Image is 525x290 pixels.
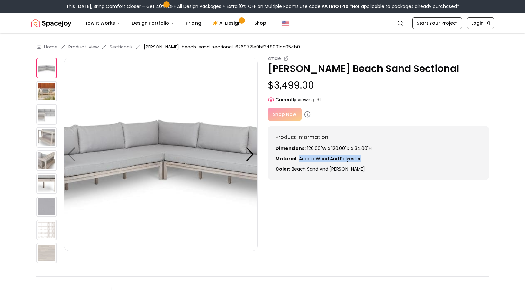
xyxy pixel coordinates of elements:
b: PATRIOT40 [321,3,348,10]
span: acacia wood and polyester [299,155,361,162]
img: https://storage.googleapis.com/spacejoy-main/assets/6269721e0bf348001cd054b0/product_1_m37634pi969h [36,220,57,240]
span: *Not applicable to packages already purchased* [348,3,459,10]
p: 120.00"W x 120.00"D x 34.00"H [276,145,481,152]
img: https://storage.googleapis.com/spacejoy-main/assets/6269721e0bf348001cd054b0/product_0_l5o9gf5i96da [36,58,57,78]
a: AI Design [208,17,248,30]
nav: breadcrumb [36,44,489,50]
span: Currently viewing: [276,96,315,103]
img: https://storage.googleapis.com/spacejoy-main/assets/6269721e0bf348001cd054b0/product_3_9n1h4idmilg3 [36,127,57,148]
a: Pricing [181,17,206,30]
img: https://storage.googleapis.com/spacejoy-main/assets/6269721e0bf348001cd054b0/product_1_nehklcn7icf6 [36,81,57,101]
p: [PERSON_NAME] Beach Sand Sectional [268,63,489,75]
img: https://storage.googleapis.com/spacejoy-main/assets/6269721e0bf348001cd054b0/product_5_jepgek2k9eb [36,173,57,194]
a: Start Your Project [412,17,462,29]
small: Article [268,55,281,62]
img: United States [282,19,289,27]
a: Sectionals [110,44,133,50]
div: This [DATE], Bring Comfort Closer – Get 40% OFF All Design Packages + Extra 10% OFF on Multiple R... [66,3,459,10]
span: 31 [317,96,321,103]
nav: Global [31,13,494,33]
span: beach sand and [PERSON_NAME] [292,166,365,172]
img: https://storage.googleapis.com/spacejoy-main/assets/6269721e0bf348001cd054b0/product_2_cknpfbohnmp6 [36,243,57,263]
button: How It Works [79,17,125,30]
h6: Product Information [276,134,481,141]
p: $3,499.00 [268,80,489,91]
strong: Dimensions: [276,145,306,152]
a: Spacejoy [31,17,71,30]
img: https://storage.googleapis.com/spacejoy-main/assets/6269721e0bf348001cd054b0/product_4_3mglf5mdpdk [36,150,57,171]
a: Product-view [68,44,99,50]
nav: Main [79,17,271,30]
a: Home [44,44,58,50]
strong: Color: [276,166,290,172]
img: https://storage.googleapis.com/spacejoy-main/assets/6269721e0bf348001cd054b0/product_0_l5o9gf5i96da [64,58,258,251]
a: Login [467,17,494,29]
button: Design Portfolio [127,17,179,30]
a: Shop [249,17,271,30]
span: Use code: [300,3,348,10]
strong: Material: [276,155,298,162]
img: https://storage.googleapis.com/spacejoy-main/assets/6269721e0bf348001cd054b0/product_2_74n95acngkec [36,104,57,125]
img: Spacejoy Logo [31,17,71,30]
img: https://storage.googleapis.com/spacejoy-main/assets/6269721e0bf348001cd054b0/product_0_i0d27d6imjj [36,197,57,217]
span: [PERSON_NAME]-beach-sand-sectional-6269721e0bf348001cd054b0 [144,44,300,50]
